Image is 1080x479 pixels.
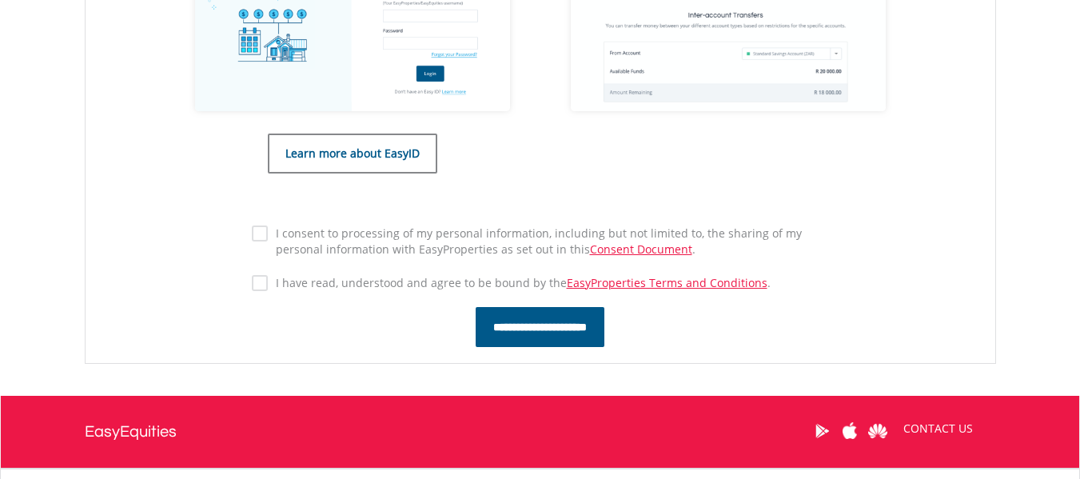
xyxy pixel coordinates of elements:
a: Apple [836,406,864,456]
label: I consent to processing of my personal information, including but not limited to, the sharing of ... [268,226,829,257]
a: CONTACT US [892,406,984,451]
a: Learn more about EasyID [268,134,437,174]
a: Consent Document [590,241,692,257]
a: Huawei [864,406,892,456]
label: I have read, understood and agree to be bound by the . [268,275,771,291]
a: EasyProperties Terms and Conditions [567,275,767,290]
a: EasyEquities [85,396,177,468]
a: Google Play [808,406,836,456]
